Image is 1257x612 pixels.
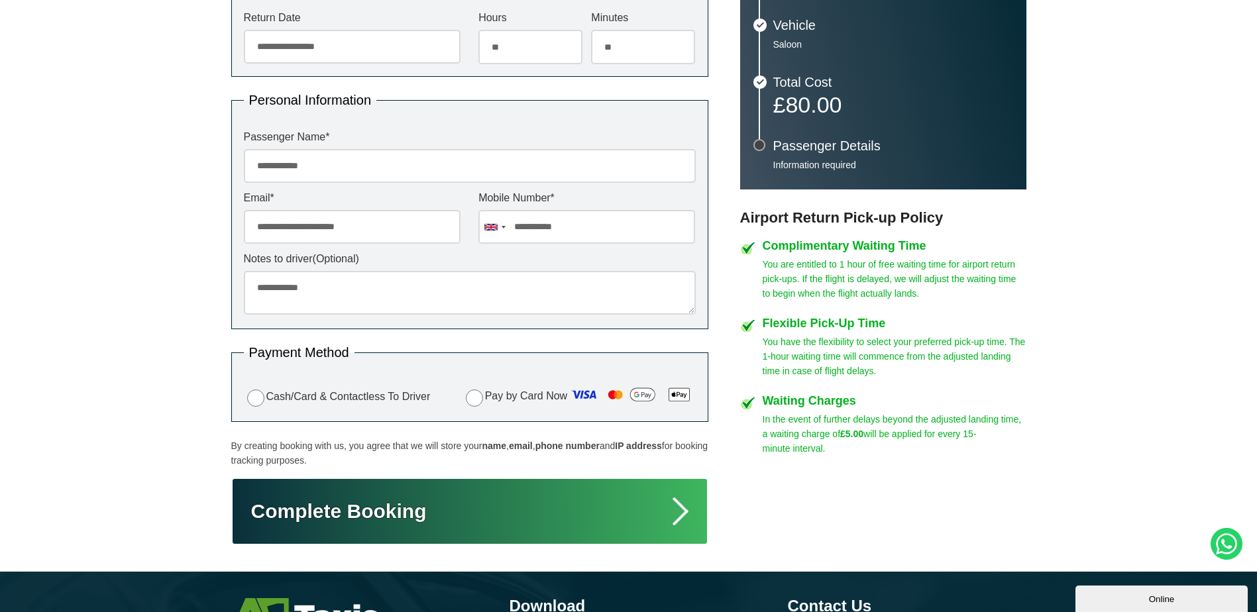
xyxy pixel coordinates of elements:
[763,240,1026,252] h4: Complimentary Waiting Time
[763,412,1026,456] p: In the event of further delays beyond the adjusted landing time, a waiting charge of will be appl...
[785,92,842,117] span: 80.00
[840,429,863,439] strong: £5.00
[773,76,1013,89] h3: Total Cost
[773,19,1013,32] h3: Vehicle
[482,440,506,451] strong: name
[478,193,695,203] label: Mobile Number
[313,253,359,264] span: (Optional)
[763,317,1026,329] h4: Flexible Pick-Up Time
[231,478,708,545] button: Complete Booking
[773,159,1013,171] p: Information required
[740,209,1026,227] h3: Airport Return Pick-up Policy
[773,139,1013,152] h3: Passenger Details
[763,257,1026,301] p: You are entitled to 1 hour of free waiting time for airport return pick-ups. If the flight is del...
[763,395,1026,407] h4: Waiting Charges
[244,387,431,407] label: Cash/Card & Contactless To Driver
[231,438,708,468] p: By creating booking with us, you agree that we will store your , , and for booking tracking purpo...
[244,346,355,359] legend: Payment Method
[244,132,696,142] label: Passenger Name
[591,13,695,23] label: Minutes
[615,440,662,451] strong: IP address
[773,95,1013,114] p: £
[763,334,1026,378] p: You have the flexibility to select your preferred pick-up time. The 1-hour waiting time will comm...
[244,193,461,203] label: Email
[479,211,510,243] div: United Kingdom: +44
[247,389,264,407] input: Cash/Card & Contactless To Driver
[773,38,1013,50] p: Saloon
[509,440,533,451] strong: email
[463,384,696,409] label: Pay by Card Now
[244,93,377,107] legend: Personal Information
[244,13,461,23] label: Return Date
[535,440,600,451] strong: phone number
[478,13,582,23] label: Hours
[1075,583,1250,612] iframe: chat widget
[244,254,696,264] label: Notes to driver
[466,389,483,407] input: Pay by Card Now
